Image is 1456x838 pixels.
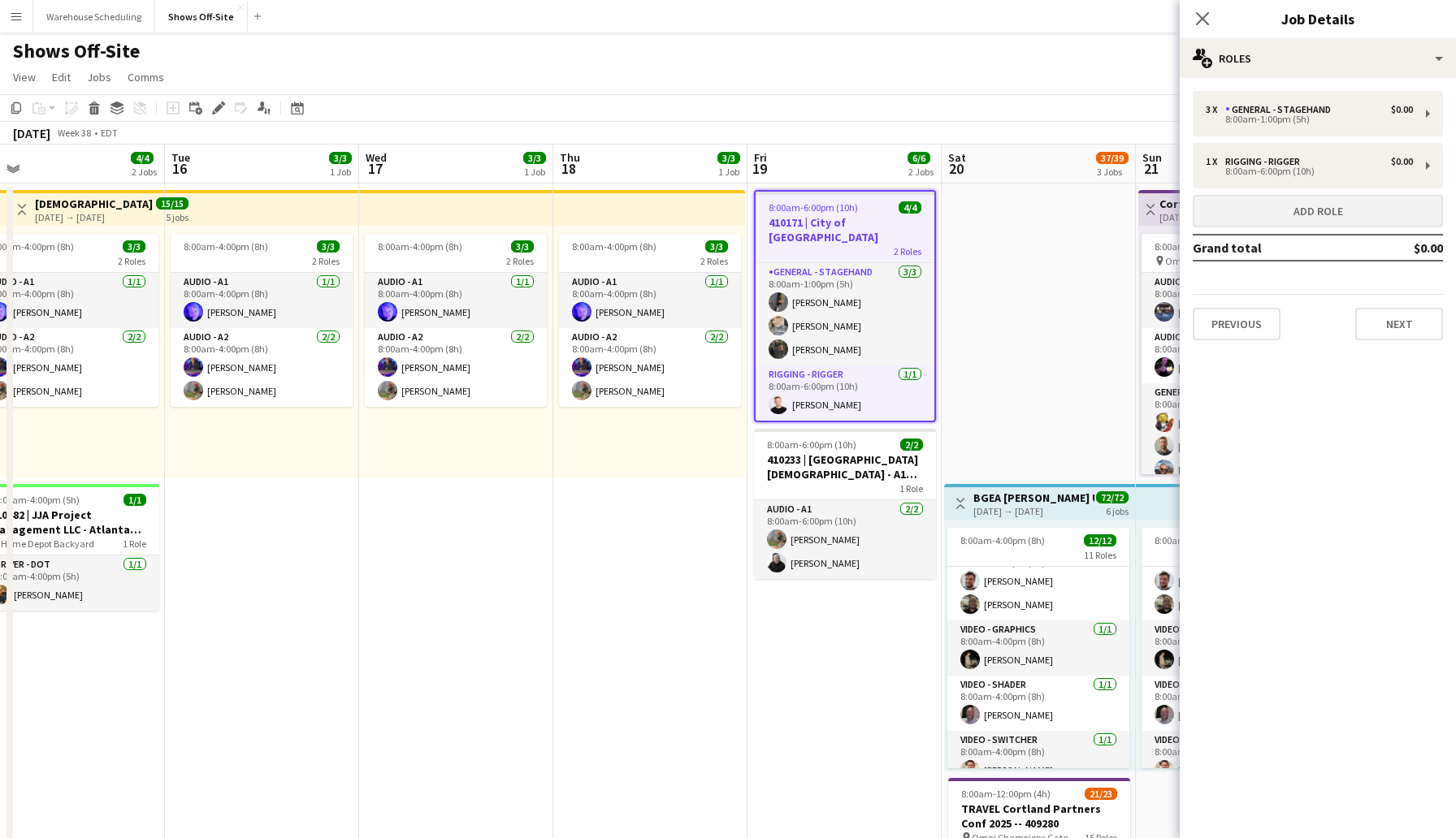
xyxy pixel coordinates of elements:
span: Omni Champions Gate [1165,255,1261,267]
span: 19 [752,159,767,178]
a: Jobs [80,67,118,88]
span: 8:00am-6:00pm (10h) [767,438,856,451]
app-card-role: Rigging - Rigger1/18:00am-6:00pm (10h)[PERSON_NAME] [756,365,934,421]
button: Previous [1193,308,1280,340]
div: 3 Jobs [1097,166,1128,178]
span: Tue [171,150,190,165]
app-job-card: 8:00am-4:00pm (8h)12/1211 Roles[PERSON_NAME]Video - Cam Op2/28:00am-4:00pm (8h)[PERSON_NAME][PERS... [947,528,1129,768]
span: 12/12 [1084,534,1116,546]
h3: BGEA [PERSON_NAME] Upstate NY -- 409546 [973,490,1094,505]
a: View [6,67,42,88]
div: EDT [101,127,118,139]
span: 3/3 [717,152,740,164]
span: 20 [946,159,966,178]
app-card-role: Audio - A11/18:00am-4:00pm (8h)[PERSON_NAME] [171,273,353,328]
td: Grand total [1193,235,1367,261]
span: 1 Role [899,482,923,495]
span: 37/39 [1096,152,1129,164]
app-card-role: Video - Cam Op2/28:00am-4:00pm (8h)[PERSON_NAME][PERSON_NAME] [947,542,1129,620]
div: [DATE] → [DATE] [1159,211,1280,223]
span: 4/4 [899,201,921,214]
span: Fri [754,150,767,165]
span: 8:00am-4:00pm (8h) [960,534,1045,546]
app-job-card: 8:00am-4:00pm (8h)23/24 Omni Champions Gate16 RolesAudio - A11/18:00am-4:00pm (8h)[PERSON_NAME]Au... [1142,234,1324,474]
app-card-role: Audio - A11/18:00am-4:00pm (8h)[PERSON_NAME] [365,273,547,328]
div: $0.00 [1391,104,1413,115]
span: Wed [366,150,387,165]
h3: Job Details [1180,8,1456,29]
span: 3/3 [511,240,534,253]
span: 8:00am-4:00pm (8h) [378,240,462,253]
app-card-role: Video - Graphics1/18:00am-4:00pm (8h)[PERSON_NAME] [1142,620,1324,676]
span: 8:00am-4:00pm (8h) [184,240,268,253]
div: 1 Job [524,166,545,178]
span: 2 Roles [700,255,728,267]
h3: 410233 | [GEOGRAPHIC_DATA][DEMOGRAPHIC_DATA] - A1 Prep Day [754,452,936,482]
div: General - Stagehand [1225,104,1337,115]
span: 11 Roles [1084,549,1116,561]
app-card-role: Audio - A22/28:00am-4:00pm (8h)[PERSON_NAME][PERSON_NAME] [365,328,547,407]
app-card-role: Video - Shader1/18:00am-4:00pm (8h)[PERSON_NAME] [947,676,1129,731]
span: 8:00am-4:00pm (8h) [572,240,656,253]
span: 2/2 [900,438,923,451]
span: 6/6 [908,152,930,164]
div: Rigging - Rigger [1225,156,1306,167]
span: 8:00am-4:00pm (8h) [1155,240,1239,253]
app-card-role: Video - Graphics1/18:00am-4:00pm (8h)[PERSON_NAME] [947,620,1129,676]
div: 1 Job [330,166,351,178]
span: 8:00am-4:00pm (8h) [1155,534,1239,546]
button: Warehouse Scheduling [33,1,155,32]
span: Week 38 [54,127,94,139]
div: Roles [1180,39,1456,78]
button: Next [1355,308,1443,340]
span: 1/1 [123,494,146,506]
span: 8:00am-12:00pm (4h) [961,788,1051,800]
div: 3 x [1206,104,1225,115]
div: 8:00am-4:00pm (8h)3/32 RolesAudio - A11/18:00am-4:00pm (8h)[PERSON_NAME]Audio - A22/28:00am-4:00p... [559,234,741,407]
div: [DATE] → [DATE] [35,211,156,223]
span: 2 Roles [118,255,145,267]
app-card-role: Video - Cam Op2/28:00am-4:00pm (8h)[PERSON_NAME][PERSON_NAME] [1142,542,1324,620]
span: 2 Roles [894,245,921,257]
span: 3/3 [523,152,546,164]
h3: Cortland Partners Conf 2025 -- 409280 [1159,197,1280,211]
span: 3/3 [329,152,352,164]
span: 21 [1140,159,1162,178]
h3: [DEMOGRAPHIC_DATA] Purse [PERSON_NAME] -- 409866 [35,197,156,211]
span: Comms [128,70,164,84]
span: Sun [1142,150,1162,165]
app-card-role: General - Stagehand3/38:00am-1:00pm (5h)[PERSON_NAME][PERSON_NAME][PERSON_NAME] [756,263,934,365]
button: Add role [1193,195,1443,227]
app-card-role: Video - Switcher1/18:00am-4:00pm (8h)[PERSON_NAME] [1142,731,1324,786]
span: View [13,70,36,84]
div: 2 Jobs [908,166,934,178]
app-card-role: Audio - A22/28:00am-4:00pm (8h)[PERSON_NAME][PERSON_NAME] [559,328,741,407]
span: 18 [557,159,580,178]
span: Jobs [87,70,111,84]
div: 2 Jobs [132,166,157,178]
span: 4/4 [131,152,154,164]
div: [DATE] → [DATE] [973,505,1094,517]
app-job-card: 8:00am-4:00pm (8h)3/32 RolesAudio - A11/18:00am-4:00pm (8h)[PERSON_NAME]Audio - A22/28:00am-4:00p... [365,234,547,407]
span: 2 Roles [506,255,534,267]
span: Home Depot Backyard [1,538,94,550]
app-job-card: 8:00am-4:00pm (8h)3/32 RolesAudio - A11/18:00am-4:00pm (8h)[PERSON_NAME]Audio - A22/28:00am-4:00p... [171,234,353,407]
span: 72/72 [1096,491,1129,503]
div: $0.00 [1391,156,1413,167]
h1: Shows Off-Site [13,39,140,63]
app-job-card: 8:00am-6:00pm (10h)2/2410233 | [GEOGRAPHIC_DATA][DEMOGRAPHIC_DATA] - A1 Prep Day1 RoleAudio - A12... [754,429,936,579]
span: 3/3 [123,240,145,253]
button: Shows Off-Site [155,1,248,32]
app-job-card: 8:00am-6:00pm (10h)4/4410171 | City of [GEOGRAPHIC_DATA]2 RolesGeneral - Stagehand3/38:00am-1:00p... [754,190,936,422]
span: Edit [52,70,71,84]
app-card-role: Audio - A11/18:00am-4:00pm (8h)[PERSON_NAME] [1142,273,1324,328]
span: 17 [363,159,387,178]
span: 1 Role [123,538,146,550]
app-card-role: General - Breakout Tech4/48:00am-4:00pm (8h)[PERSON_NAME][PERSON_NAME][PERSON_NAME] [1142,383,1324,509]
div: 5 jobs [166,209,188,223]
app-card-role: Video - Shader1/18:00am-4:00pm (8h)[PERSON_NAME] [1142,676,1324,731]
